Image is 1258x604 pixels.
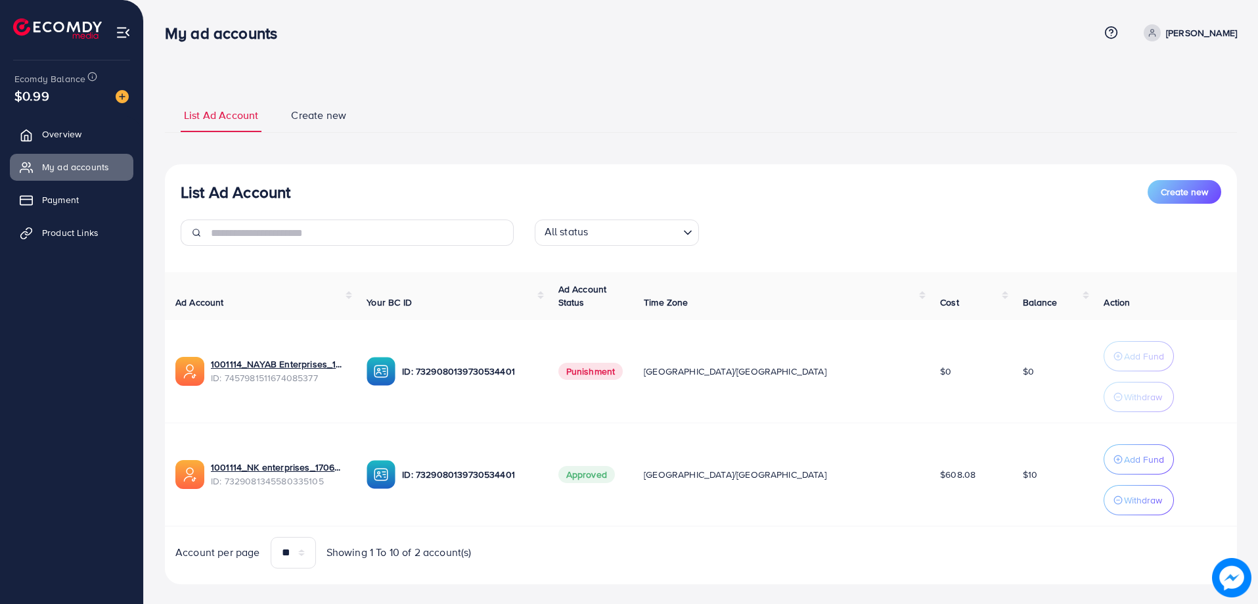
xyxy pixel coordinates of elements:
[175,357,204,386] img: ic-ads-acc.e4c84228.svg
[558,363,623,380] span: Punishment
[1138,24,1237,41] a: [PERSON_NAME]
[1124,389,1162,405] p: Withdraw
[211,461,346,474] a: 1001114_NK enterprises_1706434741964
[291,108,346,123] span: Create new
[644,296,688,309] span: Time Zone
[211,475,346,488] span: ID: 7329081345580335105
[592,222,677,243] input: Search for option
[10,154,133,180] a: My ad accounts
[367,460,395,489] img: ic-ba-acc.ded83a64.svg
[402,363,537,379] p: ID: 7329080139730534401
[181,183,290,202] h3: List Ad Account
[558,283,607,309] span: Ad Account Status
[42,160,109,174] span: My ad accounts
[165,24,288,43] h3: My ad accounts
[42,193,79,206] span: Payment
[211,461,346,488] div: <span class='underline'>1001114_NK enterprises_1706434741964</span></br>7329081345580335105
[940,468,976,481] span: $608.08
[211,358,346,384] div: <span class='underline'>1001114_NAYAB Enterprises_1736446647255</span></br>7457981511674085377
[10,187,133,213] a: Payment
[211,371,346,384] span: ID: 7457981511674085377
[940,365,951,378] span: $0
[1124,348,1164,364] p: Add Fund
[1161,185,1208,198] span: Create new
[1124,492,1162,508] p: Withdraw
[10,121,133,147] a: Overview
[542,221,591,243] span: All status
[1148,180,1221,204] button: Create new
[14,72,85,85] span: Ecomdy Balance
[1104,341,1174,371] button: Add Fund
[175,460,204,489] img: ic-ads-acc.e4c84228.svg
[175,545,260,560] span: Account per page
[1104,382,1174,412] button: Withdraw
[42,226,99,239] span: Product Links
[644,468,826,481] span: [GEOGRAPHIC_DATA]/[GEOGRAPHIC_DATA]
[116,90,129,103] img: image
[211,358,346,371] a: 1001114_NAYAB Enterprises_1736446647255
[1124,452,1164,467] p: Add Fund
[1166,25,1237,41] p: [PERSON_NAME]
[13,18,102,39] img: logo
[1104,485,1174,515] button: Withdraw
[402,467,537,482] p: ID: 7329080139730534401
[367,296,412,309] span: Your BC ID
[644,365,826,378] span: [GEOGRAPHIC_DATA]/[GEOGRAPHIC_DATA]
[42,128,81,141] span: Overview
[1214,560,1249,595] img: image
[184,108,258,123] span: List Ad Account
[1023,468,1037,481] span: $10
[14,86,49,105] span: $0.99
[940,296,959,309] span: Cost
[1104,444,1174,475] button: Add Fund
[367,357,395,386] img: ic-ba-acc.ded83a64.svg
[1023,296,1058,309] span: Balance
[535,220,699,246] div: Search for option
[1104,296,1130,309] span: Action
[1023,365,1034,378] span: $0
[326,545,472,560] span: Showing 1 To 10 of 2 account(s)
[116,25,131,40] img: menu
[175,296,224,309] span: Ad Account
[10,220,133,246] a: Product Links
[558,466,615,483] span: Approved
